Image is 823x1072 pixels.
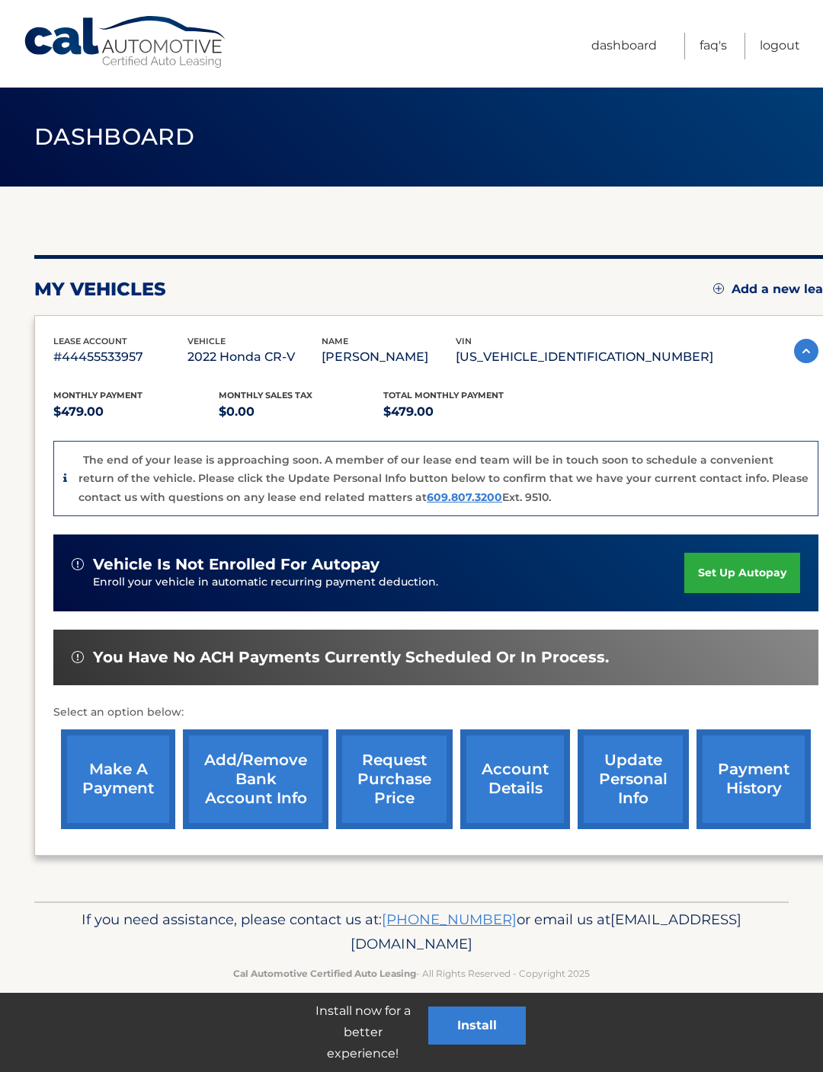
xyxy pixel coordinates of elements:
p: Select an option below: [53,703,818,722]
img: add.svg [713,283,724,294]
a: Add/Remove bank account info [183,729,328,829]
p: [US_VEHICLE_IDENTIFICATION_NUMBER] [456,346,713,368]
p: - All Rights Reserved - Copyright 2025 [57,965,766,981]
a: make a payment [61,729,175,829]
p: $479.00 [53,401,219,423]
span: name [322,336,348,346]
a: payment history [697,729,811,829]
p: Install now for a better experience! [297,1000,428,1064]
a: account details [460,729,570,829]
strong: Cal Automotive Certified Auto Leasing [233,968,416,979]
span: lease account [53,336,127,346]
span: Monthly sales Tax [219,390,312,400]
span: vin [456,336,472,346]
p: $0.00 [219,401,384,423]
span: Total Monthly Payment [383,390,504,400]
img: alert-white.svg [72,558,84,570]
a: FAQ's [700,33,727,59]
a: [PHONE_NUMBER] [382,911,517,928]
a: 609.807.3200 [427,490,502,504]
p: Enroll your vehicle in automatic recurring payment deduction. [93,574,684,591]
h2: my vehicles [34,278,166,301]
a: update personal info [578,729,689,829]
span: Monthly Payment [53,390,143,400]
span: vehicle [187,336,226,346]
a: Logout [760,33,800,59]
a: set up autopay [684,553,800,593]
span: Dashboard [34,123,194,151]
p: [PERSON_NAME] [322,346,456,368]
span: You have no ACH payments currently scheduled or in process. [93,648,609,667]
p: The end of your lease is approaching soon. A member of our lease end team will be in touch soon t... [78,453,809,504]
button: Install [428,1007,526,1045]
a: Dashboard [591,33,657,59]
a: request purchase price [336,729,453,829]
img: accordion-active.svg [794,339,818,363]
p: If you need assistance, please contact us at: or email us at [57,908,766,956]
span: vehicle is not enrolled for autopay [93,555,379,574]
p: #44455533957 [53,346,187,368]
p: 2022 Honda CR-V [187,346,322,368]
img: alert-white.svg [72,651,84,663]
p: $479.00 [383,401,549,423]
a: Cal Automotive [23,15,229,69]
